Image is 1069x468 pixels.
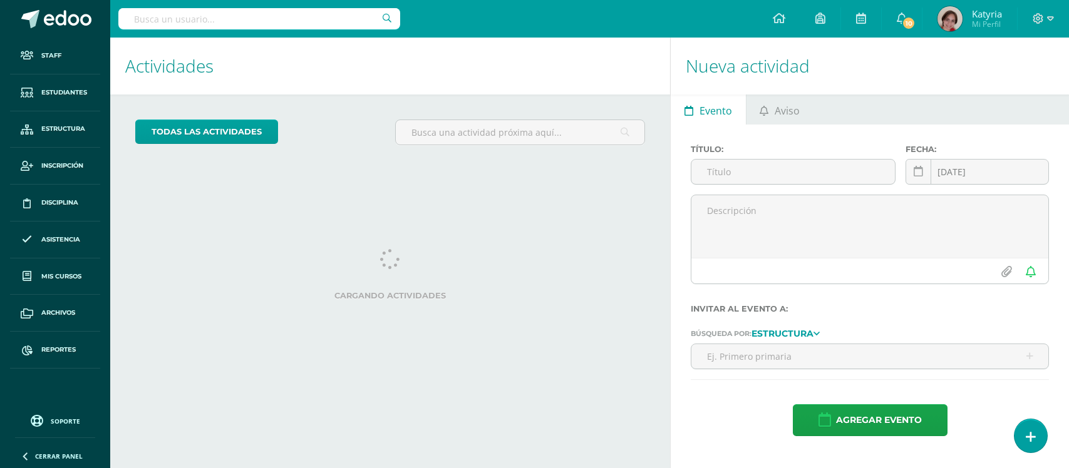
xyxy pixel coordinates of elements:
a: Mis cursos [10,258,100,295]
strong: Estructura [751,328,813,339]
a: Asistencia [10,221,100,258]
span: Archivos [41,308,75,318]
span: Agregar evento [836,405,922,435]
span: Estudiantes [41,88,87,98]
a: Soporte [15,412,95,429]
span: Mis cursos [41,272,81,282]
span: Evento [700,96,732,126]
a: Estudiantes [10,74,100,111]
span: Katyria [972,8,1002,20]
span: Soporte [51,417,80,425]
button: Agregar evento [793,404,948,436]
img: a2b802f23b7c04cc8f9775ff2bf44706.png [937,6,963,31]
input: Título [691,160,895,184]
a: Estructura [10,111,100,148]
a: Aviso [746,94,813,125]
span: Disciplina [41,198,78,208]
span: Cerrar panel [35,452,83,460]
a: Evento [671,94,745,125]
span: Asistencia [41,235,80,245]
a: Estructura [751,328,820,337]
a: Reportes [10,332,100,369]
input: Ej. Primero primaria [691,344,1048,369]
label: Fecha: [906,145,1049,154]
label: Invitar al evento a: [691,304,1049,313]
a: Inscripción [10,148,100,185]
a: Staff [10,38,100,74]
h1: Actividades [125,38,655,94]
a: Archivos [10,295,100,332]
input: Busca una actividad próxima aquí... [396,120,644,145]
span: Reportes [41,345,76,355]
input: Fecha de entrega [906,160,1048,184]
span: Mi Perfil [972,19,1002,29]
span: Aviso [775,96,800,126]
h1: Nueva actividad [686,38,1054,94]
span: Estructura [41,124,85,134]
label: Título: [691,145,896,154]
a: Disciplina [10,185,100,221]
span: 10 [902,16,916,30]
label: Cargando actividades [135,291,645,300]
span: Staff [41,51,61,61]
a: todas las Actividades [135,120,278,144]
input: Busca un usuario... [118,8,400,29]
span: Búsqueda por: [691,329,751,338]
span: Inscripción [41,161,83,171]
